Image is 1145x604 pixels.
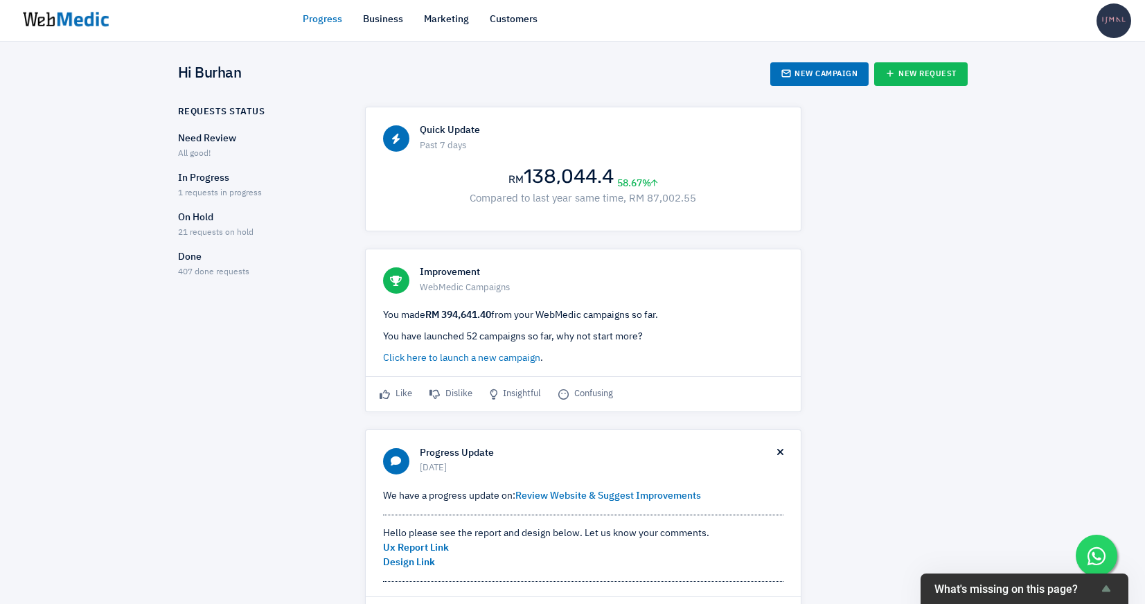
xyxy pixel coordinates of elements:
h4: Hi Burhan [178,65,242,83]
h6: Quick Update [420,125,783,137]
p: In Progress [178,171,341,186]
strong: RM 394,641.40 [425,310,491,320]
a: Customers [490,12,538,27]
a: Click here to launch a new campaign [383,353,540,363]
a: New Request [874,62,968,86]
span: All good! [178,150,211,158]
span: Dislike [429,387,472,401]
p: You made from your WebMedic campaigns so far. [383,308,783,323]
h6: Requests Status [178,107,265,118]
p: On Hold [178,211,341,225]
p: Need Review [178,132,341,146]
span: What's missing on this page? [934,583,1098,596]
span: Past 7 days [420,139,783,153]
p: . [383,351,783,366]
span: 21 requests on hold [178,229,254,237]
span: 1 requests in progress [178,189,262,197]
p: Compared to last year same time, RM 87,002.55 [383,191,783,207]
a: New Campaign [770,62,869,86]
p: We have a progress update on: [383,489,783,504]
a: Ux Report Link [383,543,449,553]
span: Like [380,387,412,401]
h6: Improvement [420,267,783,279]
span: 407 done requests [178,268,249,276]
a: Business [363,12,403,27]
a: Progress [303,12,342,27]
button: Show survey - What's missing on this page? [934,580,1115,597]
p: Done [178,250,341,265]
div: Hello please see the report and design below. Let us know your comments. [383,526,783,570]
a: Marketing [424,12,469,27]
h2: 138,044.4 [508,166,614,188]
a: Review Website & Suggest Improvements [515,491,701,501]
span: Insightful [490,387,541,401]
span: 58.67% [617,177,657,191]
a: Design Link [383,558,435,567]
h6: Progress Update [420,447,777,460]
p: You have launched 52 campaigns so far, why not start more? [383,330,783,344]
span: RM [508,173,524,186]
span: WebMedic Campaigns [420,281,783,295]
span: Confusing [558,387,613,401]
span: [DATE] [420,461,777,475]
